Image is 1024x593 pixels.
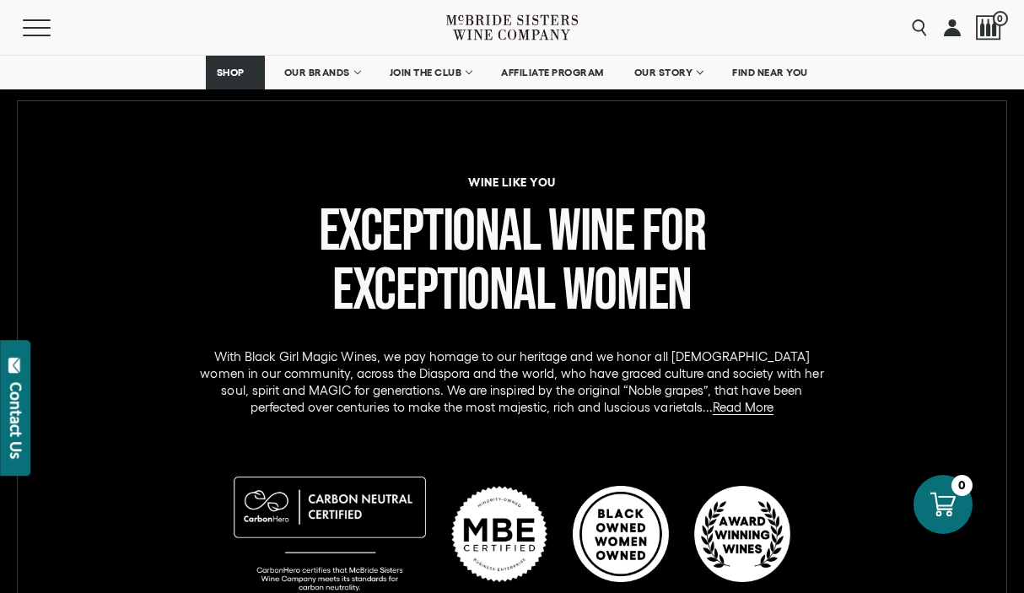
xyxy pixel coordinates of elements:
[273,56,370,89] a: OUR BRANDS
[13,176,1011,188] h6: wine like you
[623,56,714,89] a: OUR STORY
[379,56,482,89] a: JOIN THE CLUB
[195,348,829,416] p: With Black Girl Magic Wines, we pay homage to our heritage and we honor all [DEMOGRAPHIC_DATA] wo...
[8,382,24,459] div: Contact Us
[713,400,773,415] a: Read More
[951,475,973,496] div: 0
[23,19,84,36] button: Mobile Menu Trigger
[319,197,541,267] span: Exceptional
[732,67,808,78] span: FIND NEAR YOU
[501,67,604,78] span: AFFILIATE PROGRAM
[206,56,265,89] a: SHOP
[563,256,692,326] span: Women
[642,197,706,267] span: for
[721,56,819,89] a: FIND NEAR YOU
[634,67,693,78] span: OUR STORY
[490,56,615,89] a: AFFILIATE PROGRAM
[390,67,462,78] span: JOIN THE CLUB
[284,67,350,78] span: OUR BRANDS
[217,67,245,78] span: SHOP
[548,197,633,267] span: Wine
[332,256,554,326] span: Exceptional
[993,11,1008,26] span: 0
